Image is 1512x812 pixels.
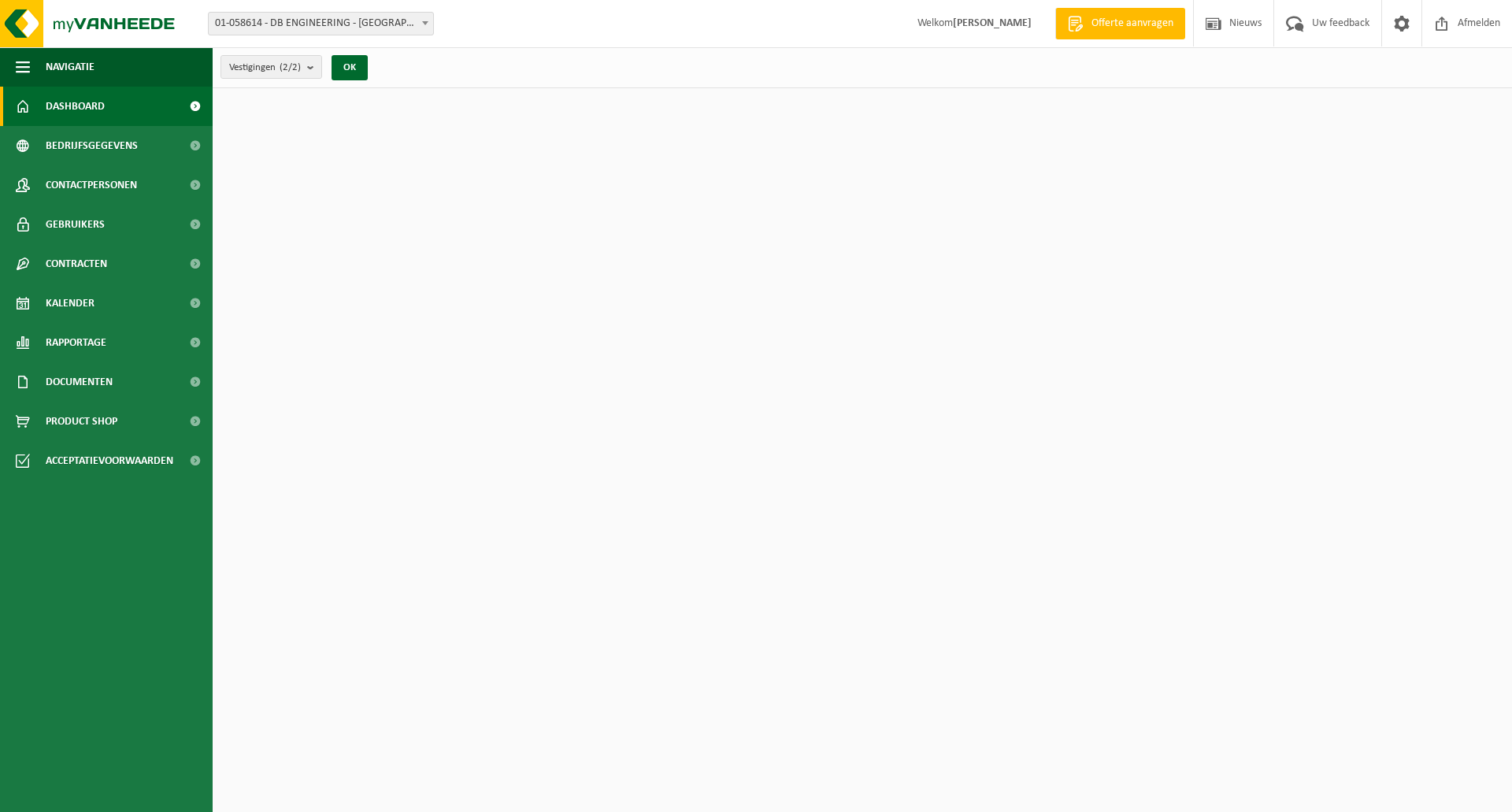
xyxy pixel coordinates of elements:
[220,55,322,79] button: Vestigingen(2/2)
[46,87,105,126] span: Dashboard
[46,205,105,244] span: Gebruikers
[46,323,106,362] span: Rapportage
[46,47,94,87] span: Navigatie
[46,402,117,441] span: Product Shop
[1055,8,1185,39] a: Offerte aanvragen
[46,244,107,284] span: Contracten
[209,13,433,35] span: 01-058614 - DB ENGINEERING - HARELBEKE
[229,56,301,80] span: Vestigingen
[46,441,173,480] span: Acceptatievoorwaarden
[46,362,113,402] span: Documenten
[332,55,368,80] button: OK
[46,165,137,205] span: Contactpersonen
[1088,16,1177,32] span: Offerte aanvragen
[280,62,301,72] count: (2/2)
[953,17,1032,29] strong: [PERSON_NAME]
[208,12,434,35] span: 01-058614 - DB ENGINEERING - HARELBEKE
[46,284,94,323] span: Kalender
[46,126,138,165] span: Bedrijfsgegevens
